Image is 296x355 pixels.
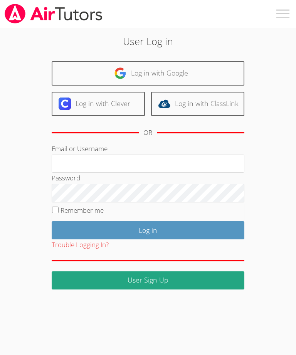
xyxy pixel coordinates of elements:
[59,98,71,110] img: clever-logo-6eab21bc6e7a338710f1a6ff85c0baf02591cd810cc4098c63d3a4b26e2feb20.svg
[4,4,103,24] img: airtutors_banner-c4298cdbf04f3fff15de1276eac7730deb9818008684d7c2e4769d2f7ddbe033.png
[52,221,244,239] input: Log in
[52,271,244,289] a: User Sign Up
[114,67,126,79] img: google-logo-50288ca7cdecda66e5e0955fdab243c47b7ad437acaf1139b6f446037453330a.svg
[42,34,255,49] h2: User Log in
[52,173,80,182] label: Password
[52,61,244,86] a: Log in with Google
[143,127,152,138] div: OR
[158,98,170,110] img: classlink-logo-d6bb404cc1216ec64c9a2012d9dc4662098be43eaf13dc465df04b49fa7ab582.svg
[52,144,108,153] label: Email or Username
[61,206,104,215] label: Remember me
[52,92,145,116] a: Log in with Clever
[151,92,244,116] a: Log in with ClassLink
[52,239,109,251] button: Trouble Logging In?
